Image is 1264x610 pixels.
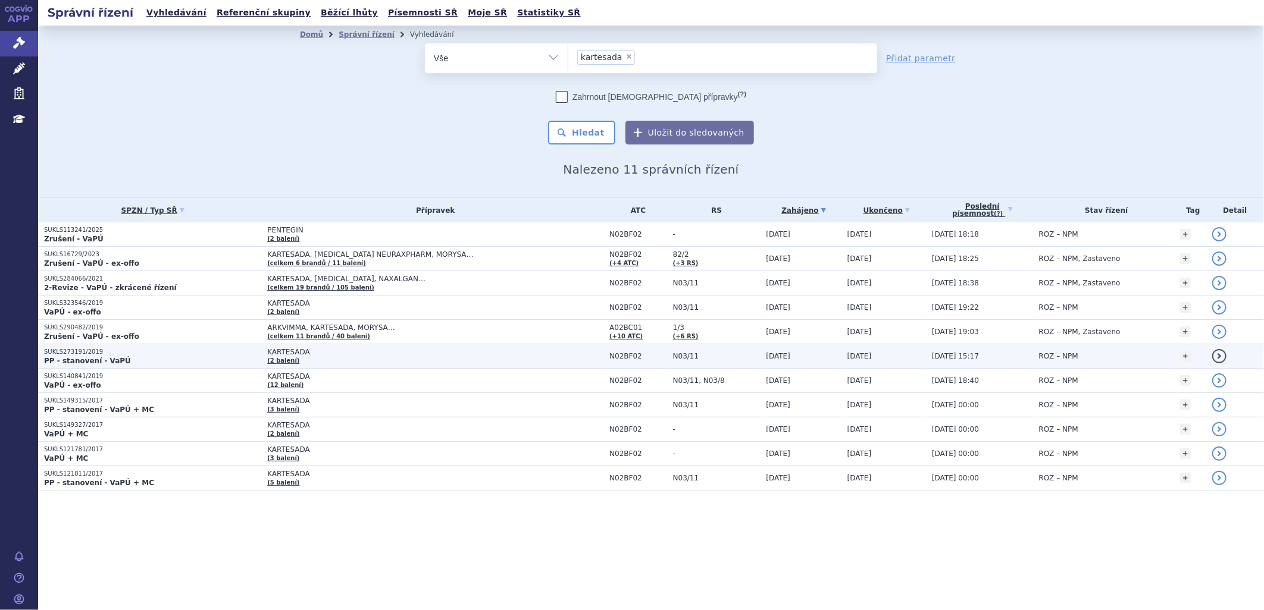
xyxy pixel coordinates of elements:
[673,250,761,259] span: 82/2
[267,275,565,283] span: KARTESADA, [MEDICAL_DATA], NAXALGAN…
[44,479,154,487] strong: PP - stanovení - VaPÚ + MC
[267,260,366,266] a: (celkem 6 brandů / 11 balení)
[847,230,872,238] span: [DATE]
[673,376,761,385] span: N03/11, N03/8
[609,352,667,360] span: N02BF02
[932,230,979,238] span: [DATE] 18:18
[548,121,615,144] button: Hledat
[609,449,667,458] span: N02BF02
[44,202,261,219] a: SPZN / Typ SŘ
[1206,198,1264,222] th: Detail
[339,30,395,39] a: Správní řízení
[847,474,872,482] span: [DATE]
[1212,422,1227,436] a: detail
[625,121,754,144] button: Uložit do sledovaných
[44,357,131,365] strong: PP - stanovení - VaPÚ
[847,449,872,458] span: [DATE]
[1212,251,1227,266] a: detail
[267,421,565,429] span: KARTESADA
[1212,300,1227,315] a: detail
[267,299,565,307] span: KARTESADA
[267,479,299,486] a: (5 balení)
[766,279,791,287] span: [DATE]
[609,303,667,312] span: N02BF02
[261,198,603,222] th: Přípravek
[673,401,761,409] span: N03/11
[267,348,565,356] span: KARTESADA
[667,198,761,222] th: RS
[766,401,791,409] span: [DATE]
[267,284,374,291] a: (celkem 19 brandů / 105 balení)
[766,230,791,238] span: [DATE]
[609,333,643,339] a: (+10 ATC)
[932,425,979,433] span: [DATE] 00:00
[44,348,261,356] p: SUKLS273191/2019
[44,308,101,316] strong: VaPÚ - ex-offo
[1180,326,1191,337] a: +
[1039,425,1078,433] span: ROZ – NPM
[44,372,261,381] p: SUKLS140841/2019
[932,303,979,312] span: [DATE] 19:22
[1039,401,1078,409] span: ROZ – NPM
[464,5,511,21] a: Moje SŘ
[213,5,314,21] a: Referenční skupiny
[932,449,979,458] span: [DATE] 00:00
[1039,230,1078,238] span: ROZ – NPM
[38,4,143,21] h2: Správní řízení
[1180,302,1191,313] a: +
[673,352,761,360] span: N03/11
[267,445,565,454] span: KARTESADA
[766,425,791,433] span: [DATE]
[847,328,872,336] span: [DATE]
[1174,198,1206,222] th: Tag
[932,352,979,360] span: [DATE] 15:17
[1039,352,1078,360] span: ROZ – NPM
[1039,474,1078,482] span: ROZ – NPM
[847,401,872,409] span: [DATE]
[1039,328,1121,336] span: ROZ – NPM, Zastaveno
[673,323,761,332] span: 1/3
[738,90,746,98] abbr: (?)
[267,455,299,461] a: (3 balení)
[609,401,667,409] span: N02BF02
[44,381,101,389] strong: VaPÚ - ex-offo
[581,53,622,61] span: kartesada
[1212,447,1227,461] a: detail
[44,421,261,429] p: SUKLS149327/2017
[673,449,761,458] span: -
[1039,254,1121,263] span: ROZ – NPM, Zastaveno
[1039,376,1078,385] span: ROZ – NPM
[609,425,667,433] span: N02BF02
[639,49,645,64] input: kartesada
[267,323,565,332] span: ARKVIMMA, KARTESADA, MORYSA…
[609,230,667,238] span: N02BF02
[673,474,761,482] span: N03/11
[1212,349,1227,363] a: detail
[1212,227,1227,241] a: detail
[1180,473,1191,483] a: +
[267,406,299,413] a: (3 balení)
[994,210,1003,218] abbr: (?)
[44,405,154,414] strong: PP - stanovení - VaPÚ + MC
[44,430,88,438] strong: VaPÚ + MC
[625,53,633,60] span: ×
[766,254,791,263] span: [DATE]
[609,376,667,385] span: N02BF02
[1180,400,1191,410] a: +
[267,226,565,234] span: PENTEGIN
[44,323,261,332] p: SUKLS290482/2019
[1180,229,1191,240] a: +
[932,254,979,263] span: [DATE] 18:25
[673,333,699,339] a: (+6 RS)
[766,376,791,385] span: [DATE]
[1039,303,1078,312] span: ROZ – NPM
[44,445,261,454] p: SUKLS121781/2017
[932,198,1033,222] a: Poslednípísemnost(?)
[1180,351,1191,361] a: +
[766,328,791,336] span: [DATE]
[766,202,841,219] a: Zahájeno
[1180,424,1191,435] a: +
[673,279,761,287] span: N03/11
[932,474,979,482] span: [DATE] 00:00
[1180,375,1191,386] a: +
